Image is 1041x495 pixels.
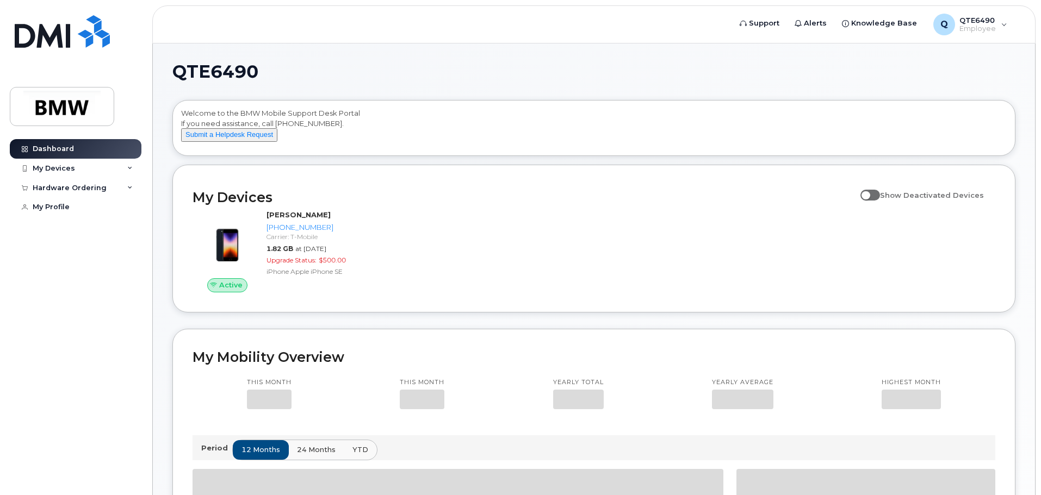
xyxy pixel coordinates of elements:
[882,378,941,387] p: Highest month
[267,245,293,253] span: 1.82 GB
[219,280,243,290] span: Active
[172,64,258,80] span: QTE6490
[319,256,346,264] span: $500.00
[181,130,277,139] a: Submit a Helpdesk Request
[247,378,292,387] p: This month
[181,128,277,142] button: Submit a Helpdesk Request
[860,185,869,193] input: Show Deactivated Devices
[267,256,317,264] span: Upgrade Status:
[193,349,995,365] h2: My Mobility Overview
[193,189,855,205] h2: My Devices
[553,378,604,387] p: Yearly total
[267,267,379,276] div: iPhone Apple iPhone SE
[295,245,326,253] span: at [DATE]
[201,443,232,453] p: Period
[400,378,444,387] p: This month
[267,210,331,219] strong: [PERSON_NAME]
[880,191,984,199] span: Show Deactivated Devices
[267,222,379,233] div: [PHONE_NUMBER]
[352,444,368,455] span: YTD
[712,378,773,387] p: Yearly average
[201,215,253,267] img: image20231002-3703462-10zne2t.jpeg
[181,108,1007,152] div: Welcome to the BMW Mobile Support Desk Portal If you need assistance, call [PHONE_NUMBER].
[297,444,336,455] span: 24 months
[267,232,379,241] div: Carrier: T-Mobile
[193,210,383,292] a: Active[PERSON_NAME][PHONE_NUMBER]Carrier: T-Mobile1.82 GBat [DATE]Upgrade Status:$500.00iPhone Ap...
